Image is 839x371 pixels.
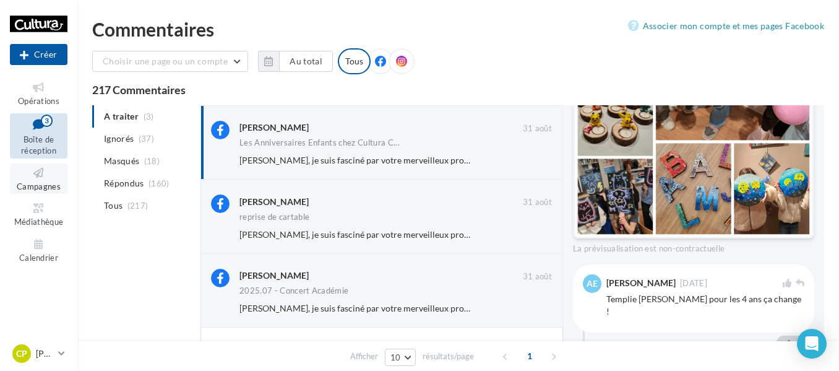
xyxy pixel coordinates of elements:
span: Ignorés [104,133,134,145]
div: [PERSON_NAME] [239,196,309,208]
div: reprise de cartable [239,213,309,221]
p: [PERSON_NAME] [36,347,53,360]
div: 2025.07 - Concert Académie [239,287,348,295]
button: Créer [10,44,67,65]
span: Opérations [18,96,59,106]
span: Médiathèque [14,217,64,227]
span: 1 [520,346,540,366]
a: Calendrier [10,235,67,265]
span: 10 [390,352,401,362]
div: [PERSON_NAME] [606,279,676,287]
span: Masqués [104,155,139,167]
button: Au total [258,51,333,72]
div: 217 Commentaires [92,84,824,95]
span: résultats/page [423,351,474,362]
a: Associer mon compte et mes pages Facebook [628,19,824,33]
span: Calendrier [19,253,58,263]
a: Campagnes [10,164,67,194]
span: Afficher [350,351,378,362]
div: Commentaires [92,20,824,38]
span: (18) [144,156,160,166]
span: (217) [127,201,148,211]
span: Les Anniversaires Enfants chez Cultura C... [239,139,400,147]
a: Boîte de réception3 [10,113,67,159]
span: AE [587,277,598,290]
span: (37) [139,134,154,144]
span: CP [16,347,27,360]
span: 31 août [523,197,552,208]
div: Nouvelle campagne [10,44,67,65]
a: Opérations [10,78,67,108]
button: 10 [385,349,416,366]
span: (160) [148,178,170,188]
span: 31 août [523,271,552,282]
div: [PERSON_NAME] [239,269,309,282]
span: Campagnes [17,181,61,191]
span: Boîte de réception [21,134,56,156]
div: Open Intercom Messenger [797,329,827,359]
span: Choisir une page ou un compte [103,56,228,66]
a: CP [PERSON_NAME] [10,342,67,365]
span: 31 août [523,123,552,134]
button: Au total [279,51,333,72]
span: [DATE] [680,279,707,287]
div: La prévisualisation est non-contractuelle [573,238,814,255]
div: Tous [338,48,371,74]
div: 3 [41,115,53,127]
div: Templie [PERSON_NAME] pour les 4 ans ça change ! [606,293,804,318]
a: Médiathèque [10,199,67,229]
span: Tous [104,199,123,212]
span: Répondus [104,177,144,190]
button: Choisir une page ou un compte [92,51,248,72]
div: [PERSON_NAME] [239,121,309,134]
